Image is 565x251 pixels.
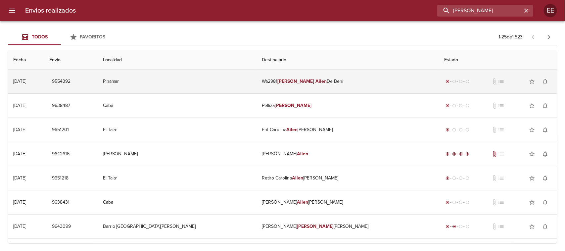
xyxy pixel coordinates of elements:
div: [DATE] [13,175,26,181]
span: radio_button_unchecked [465,79,469,83]
span: radio_button_unchecked [459,200,463,204]
span: radio_button_unchecked [465,104,469,108]
div: EE [544,4,557,17]
span: radio_button_unchecked [452,79,456,83]
span: No tiene documentos adjuntos [492,175,498,181]
span: No tiene pedido asociado [498,102,505,109]
span: radio_button_unchecked [459,176,463,180]
span: radio_button_unchecked [465,200,469,204]
td: El Talar [98,166,257,190]
button: 9643099 [49,221,73,233]
div: Despachado [444,223,471,230]
button: Activar notificaciones [539,196,552,209]
span: notifications_none [542,223,548,230]
span: radio_button_unchecked [465,225,469,228]
em: [PERSON_NAME] [297,224,334,229]
span: radio_button_unchecked [459,104,463,108]
div: Generado [444,102,471,109]
td: [PERSON_NAME] [PERSON_NAME] [257,215,439,238]
button: Activar notificaciones [539,147,552,161]
button: Agregar a favoritos [525,75,539,88]
button: 9651201 [49,124,71,136]
td: Pelliza [257,94,439,118]
span: star_border [529,102,535,109]
td: Pinamar [98,70,257,93]
span: radio_button_unchecked [459,128,463,132]
span: 9554392 [52,77,71,86]
span: star_border [529,199,535,206]
span: radio_button_checked [459,152,463,156]
input: buscar [437,5,522,17]
div: Generado [444,78,471,85]
span: radio_button_checked [446,152,449,156]
span: star_border [529,175,535,181]
span: radio_button_checked [446,225,449,228]
div: [DATE] [13,127,26,132]
em: Ailen [292,175,303,181]
div: [DATE] [13,224,26,229]
td: Caba [98,94,257,118]
em: [PERSON_NAME] [275,103,311,108]
span: radio_button_unchecked [452,128,456,132]
em: Ailen [315,78,327,84]
div: Generado [444,175,471,181]
span: No tiene pedido asociado [498,78,505,85]
td: [PERSON_NAME] [257,142,439,166]
span: notifications_none [542,151,548,157]
button: 9638487 [49,100,73,112]
span: Tiene documentos adjuntos [492,151,498,157]
div: Entregado [444,151,471,157]
span: No tiene pedido asociado [498,126,505,133]
button: Activar notificaciones [539,172,552,185]
button: Activar notificaciones [539,99,552,112]
span: Pagina siguiente [541,29,557,45]
button: Agregar a favoritos [525,99,539,112]
td: Wa2981 De Beni [257,70,439,93]
button: Activar notificaciones [539,220,552,233]
span: No tiene documentos adjuntos [492,126,498,133]
span: No tiene pedido asociado [498,151,505,157]
span: Todos [32,34,48,40]
span: radio_button_checked [446,176,449,180]
td: [PERSON_NAME] [98,142,257,166]
button: Activar notificaciones [539,123,552,136]
span: radio_button_checked [446,128,449,132]
td: Retiro Carolina [PERSON_NAME] [257,166,439,190]
span: No tiene documentos adjuntos [492,102,498,109]
button: Agregar a favoritos [525,220,539,233]
span: notifications_none [542,102,548,109]
span: star_border [529,126,535,133]
span: 9638487 [52,102,70,110]
span: radio_button_checked [446,79,449,83]
div: [DATE] [13,103,26,108]
span: radio_button_checked [452,152,456,156]
td: [PERSON_NAME] [PERSON_NAME] [257,190,439,214]
span: radio_button_unchecked [452,200,456,204]
th: Fecha [8,51,44,70]
span: radio_button_unchecked [459,225,463,228]
span: Favoritos [80,34,106,40]
button: Activar notificaciones [539,75,552,88]
td: Ent Carolina [PERSON_NAME] [257,118,439,142]
span: star_border [529,223,535,230]
span: notifications_none [542,78,548,85]
span: radio_button_checked [465,152,469,156]
span: 9651201 [52,126,69,134]
td: El Talar [98,118,257,142]
span: No tiene documentos adjuntos [492,223,498,230]
span: 9642616 [52,150,70,158]
th: Localidad [98,51,257,70]
div: Abrir información de usuario [544,4,557,17]
button: Agregar a favoritos [525,196,539,209]
button: 9651218 [49,172,71,184]
span: 9643099 [52,223,71,231]
th: Envio [44,51,97,70]
span: radio_button_unchecked [452,176,456,180]
span: radio_button_checked [452,225,456,228]
span: notifications_none [542,175,548,181]
span: radio_button_unchecked [459,79,463,83]
button: Agregar a favoritos [525,147,539,161]
div: [DATE] [13,151,26,157]
span: No tiene pedido asociado [498,199,505,206]
span: star_border [529,78,535,85]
